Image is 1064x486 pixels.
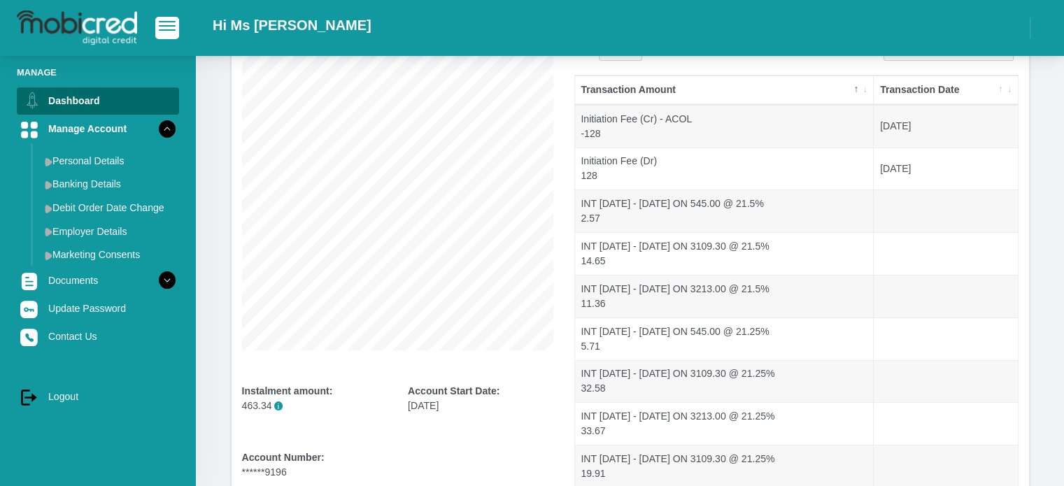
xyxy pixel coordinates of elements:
td: Initiation Fee (Cr) - ACOL -128 [575,105,874,148]
a: Contact Us [17,323,179,350]
a: Manage Account [17,115,179,142]
th: Transaction Date: activate to sort column ascending [874,76,1017,105]
td: INT [DATE] - [DATE] ON 3109.30 @ 21.5% 14.65 [575,232,874,275]
img: menu arrow [45,251,52,260]
a: Banking Details [39,173,179,195]
a: Marketing Consents [39,243,179,266]
h2: Hi Ms [PERSON_NAME] [213,17,371,34]
a: Debit Order Date Change [39,196,179,219]
span: i [274,401,283,410]
td: [DATE] [874,148,1017,190]
b: Instalment amount: [242,385,333,396]
a: Employer Details [39,220,179,243]
td: INT [DATE] - [DATE] ON 545.00 @ 21.25% 5.71 [575,317,874,360]
p: 463.34 [242,399,388,413]
td: INT [DATE] - [DATE] ON 3213.00 @ 21.5% 11.36 [575,275,874,317]
td: INT [DATE] - [DATE] ON 3109.30 @ 21.25% 32.58 [575,360,874,403]
li: Manage [17,66,179,79]
a: Logout [17,383,179,410]
b: Account Number: [242,452,325,463]
td: Initiation Fee (Dr) 128 [575,148,874,190]
img: menu arrow [45,180,52,190]
img: logo-mobicred.svg [17,10,137,45]
a: Personal Details [39,150,179,172]
a: Documents [17,267,179,294]
a: Dashboard [17,87,179,114]
img: menu arrow [45,204,52,213]
img: menu arrow [45,227,52,236]
td: INT [DATE] - [DATE] ON 545.00 @ 21.5% 2.57 [575,190,874,232]
b: Account Start Date: [408,385,499,396]
a: Update Password [17,295,179,322]
th: Transaction Amount: activate to sort column descending [575,76,874,105]
td: INT [DATE] - [DATE] ON 3213.00 @ 21.25% 33.67 [575,402,874,445]
img: menu arrow [45,157,52,166]
div: [DATE] [408,384,553,413]
td: [DATE] [874,105,1017,148]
